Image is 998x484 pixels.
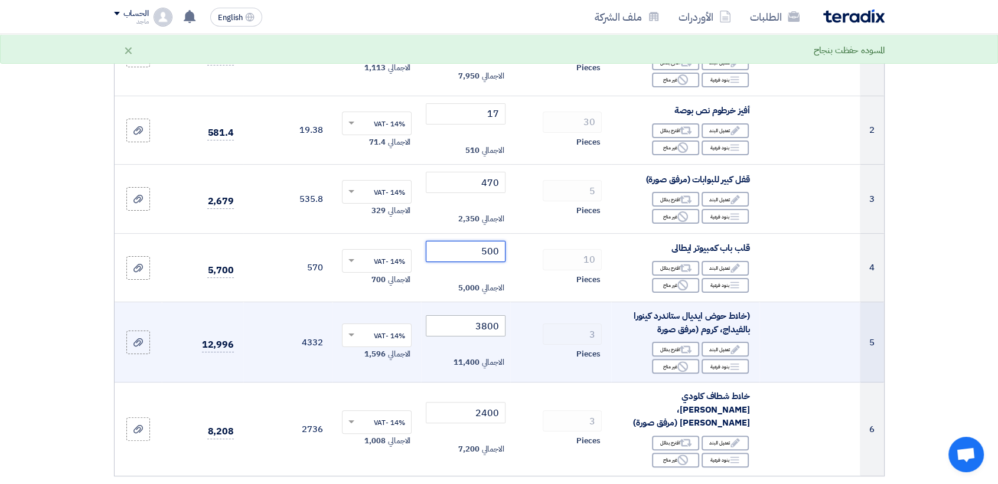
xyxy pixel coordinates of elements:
div: ماجد [114,18,149,25]
div: غير متاح [652,209,699,224]
span: خلاط شطاف كلودي [PERSON_NAME]، [PERSON_NAME] (مرفق صورة) [633,390,750,429]
span: English [218,14,243,22]
div: اقترح بدائل [652,261,699,276]
td: 535.8 [243,165,332,234]
div: غير متاح [652,140,699,155]
span: 1,113 [364,62,386,74]
div: اقترح بدائل [652,192,699,207]
span: الاجمالي [388,348,410,360]
div: المسوده حفظت بنجاح [814,44,884,57]
input: RFQ_STEP1.ITEMS.2.AMOUNT_TITLE [543,180,602,201]
span: 7,950 [458,70,480,82]
span: 7,200 [458,443,480,455]
span: الاجمالي [388,205,410,217]
ng-select: VAT [342,249,412,273]
div: بنود فرعية [702,278,749,293]
input: RFQ_STEP1.ITEMS.2.AMOUNT_TITLE [543,323,602,345]
img: Teradix logo [823,9,885,23]
div: اقترح بدائل [652,436,699,450]
span: 11,400 [454,357,479,368]
td: 4332 [243,302,332,382]
div: اقترح بدائل [652,123,699,138]
span: 510 [465,145,480,156]
a: الطلبات [741,3,809,31]
span: Pieces [576,435,600,447]
span: 5,700 [207,263,234,278]
div: غير متاح [652,278,699,293]
ng-select: VAT [342,180,412,204]
img: profile_test.png [154,8,172,27]
span: Pieces [576,136,600,148]
div: بنود فرعية [702,453,749,467]
span: الاجمالي [481,282,504,294]
span: Pieces [576,205,600,217]
td: 19.38 [243,96,332,165]
span: قلب باب كمبيوتر ايطالى [671,241,750,254]
span: الاجمالي [388,136,410,148]
span: الاجمالي [481,70,504,82]
span: الاجمالي [481,357,504,368]
span: الاجمالي [388,274,410,286]
td: 2736 [243,382,332,476]
span: 8,208 [207,424,234,439]
div: الحساب [123,9,149,19]
input: أدخل سعر الوحدة [426,103,505,125]
span: 1,596 [364,348,386,360]
div: اقترح بدائل [652,342,699,357]
input: RFQ_STEP1.ITEMS.2.AMOUNT_TITLE [543,249,602,270]
span: 2,350 [458,213,480,225]
span: 5,000 [458,282,480,294]
div: بنود فرعية [702,140,749,155]
span: Pieces [576,62,600,74]
td: 3 [860,165,883,234]
span: 12,996 [202,338,234,352]
div: تعديل البند [702,123,749,138]
div: غير متاح [652,73,699,87]
input: أدخل سعر الوحدة [426,315,505,336]
span: 700 [371,274,386,286]
button: English [210,8,262,27]
div: تعديل البند [702,192,749,207]
span: الاجمالي [481,443,504,455]
div: بنود فرعية [702,73,749,87]
span: (خلاط حوض ايديال ستاندرد كينورا بالفيداج، كروم (مرفق صورة [634,309,750,336]
span: الاجمالي [481,145,504,156]
span: أفيز خرطوم نص بوصة [674,104,749,117]
input: أدخل سعر الوحدة [426,402,505,423]
input: RFQ_STEP1.ITEMS.2.AMOUNT_TITLE [543,112,602,133]
span: 329 [371,205,386,217]
ng-select: VAT [342,410,412,434]
div: غير متاح [652,359,699,374]
ng-select: VAT [342,323,412,347]
span: الاجمالي [388,435,410,447]
span: 1,008 [364,435,386,447]
td: 6 [860,382,883,476]
td: 4 [860,233,883,302]
span: الاجمالي [388,62,410,74]
div: تعديل البند [702,261,749,276]
span: Pieces [576,274,600,286]
td: 570 [243,233,332,302]
div: بنود فرعية [702,209,749,224]
span: الاجمالي [481,213,504,225]
span: Pieces [576,348,600,360]
span: قفل كبير للبوابات (مرفق صورة) [645,173,749,186]
ng-select: VAT [342,112,412,135]
input: RFQ_STEP1.ITEMS.2.AMOUNT_TITLE [543,410,602,431]
input: أدخل سعر الوحدة [426,172,505,193]
div: غير متاح [652,453,699,467]
div: × [123,43,133,57]
div: تعديل البند [702,436,749,450]
a: الأوردرات [669,3,741,31]
span: 71.4 [369,136,386,148]
td: 2 [860,96,883,165]
span: 581.4 [207,126,234,140]
div: بنود فرعية [702,359,749,374]
a: ملف الشركة [585,3,669,31]
span: 2,679 [207,194,234,209]
a: Open chat [948,437,984,472]
input: أدخل سعر الوحدة [426,241,505,262]
div: تعديل البند [702,342,749,357]
td: 5 [860,302,883,382]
